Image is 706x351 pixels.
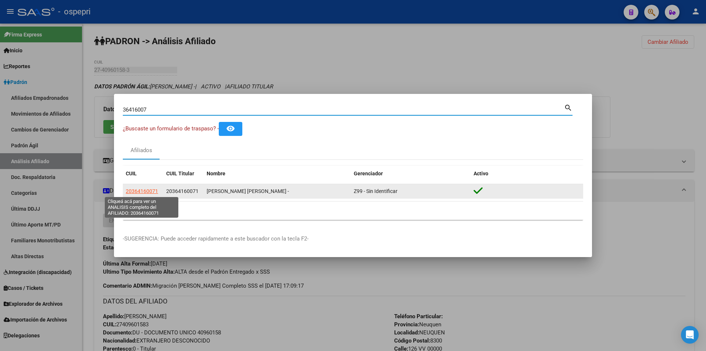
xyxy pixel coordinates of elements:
[471,166,583,182] datatable-header-cell: Activo
[564,103,573,112] mat-icon: search
[166,171,194,176] span: CUIL Titular
[351,166,471,182] datatable-header-cell: Gerenciador
[354,188,397,194] span: Z99 - Sin Identificar
[163,166,204,182] datatable-header-cell: CUIL Titular
[474,171,488,176] span: Activo
[123,166,163,182] datatable-header-cell: CUIL
[126,171,137,176] span: CUIL
[166,188,199,194] span: 20364160071
[226,124,235,133] mat-icon: remove_red_eye
[207,187,348,196] div: [PERSON_NAME] [PERSON_NAME] -
[354,171,383,176] span: Gerenciador
[207,171,225,176] span: Nombre
[123,125,219,132] span: ¿Buscaste un formulario de traspaso? -
[123,201,583,220] div: 1 total
[131,146,152,155] div: Afiliados
[126,188,158,194] span: 20364160071
[204,166,351,182] datatable-header-cell: Nombre
[681,326,699,344] div: Open Intercom Messenger
[123,235,583,243] p: -SUGERENCIA: Puede acceder rapidamente a este buscador con la tecla F2-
